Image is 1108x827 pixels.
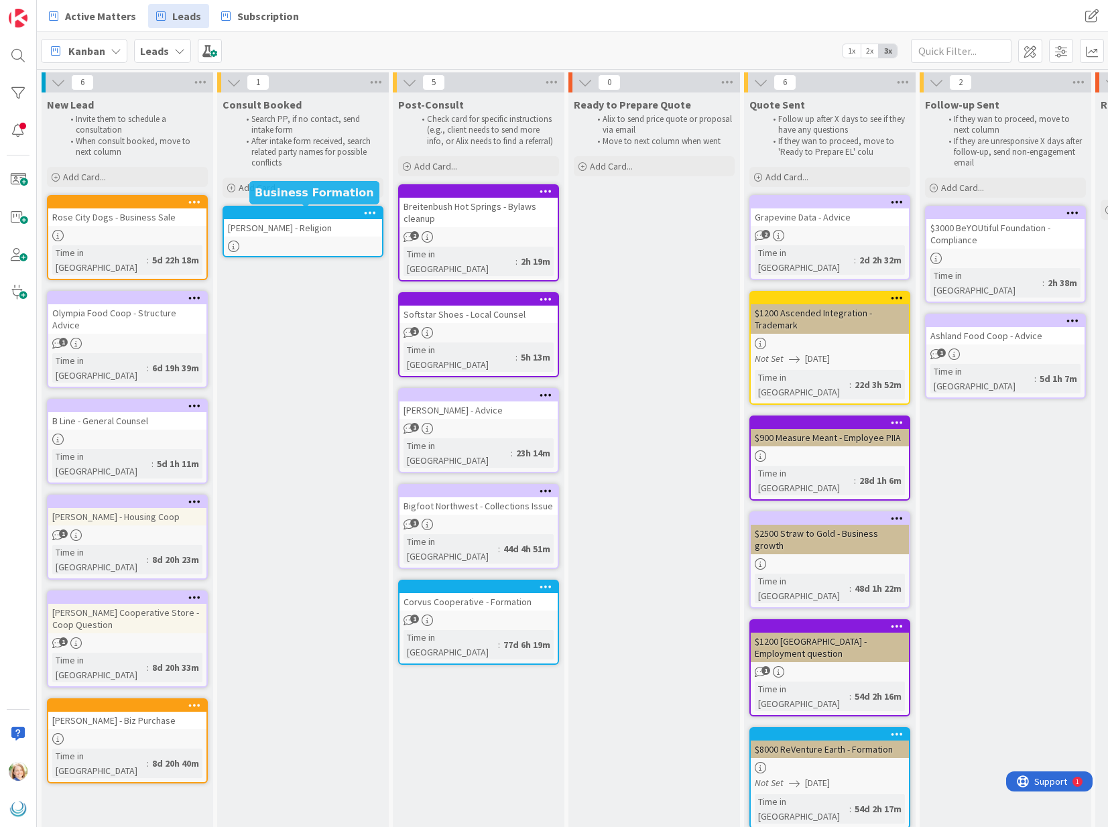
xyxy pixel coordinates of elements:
a: Corvus Cooperative - FormationTime in [GEOGRAPHIC_DATA]:77d 6h 19m [398,580,559,665]
div: $2500 Straw to Gold - Business growth [751,513,909,554]
div: $1200 Ascended Integration - Trademark [751,292,909,334]
span: : [147,756,149,771]
a: [PERSON_NAME] - Housing CoopTime in [GEOGRAPHIC_DATA]:8d 20h 23m [47,495,208,580]
span: Follow-up Sent [925,98,999,111]
span: Post-Consult [398,98,464,111]
li: Move to next column when went [590,136,733,147]
div: 77d 6h 19m [500,637,554,652]
div: Rose City Dogs - Business Sale [48,196,206,226]
div: Corvus Cooperative - Formation [399,593,558,611]
span: : [498,637,500,652]
a: Breitenbush Hot Springs - Bylaws cleanupTime in [GEOGRAPHIC_DATA]:2h 19m [398,184,559,281]
span: Add Card... [765,171,808,183]
div: 8d 20h 40m [149,756,202,771]
img: avatar [9,800,27,818]
div: Grapevine Data - Advice [751,196,909,226]
span: : [498,542,500,556]
span: : [147,253,149,267]
span: 1 [59,338,68,346]
div: Time in [GEOGRAPHIC_DATA] [930,268,1042,298]
div: Ashland Food Coop - Advice [926,327,1085,344]
span: 1x [843,44,861,58]
span: 3x [879,44,897,58]
div: 44d 4h 51m [500,542,554,556]
div: Time in [GEOGRAPHIC_DATA] [930,364,1034,393]
div: Time in [GEOGRAPHIC_DATA] [52,545,147,574]
div: Time in [GEOGRAPHIC_DATA] [755,245,854,275]
span: : [849,689,851,704]
span: Subscription [237,8,299,24]
span: : [147,660,149,675]
div: Breitenbush Hot Springs - Bylaws cleanup [399,186,558,227]
span: : [1034,371,1036,386]
div: Time in [GEOGRAPHIC_DATA] [755,682,849,711]
span: : [515,254,517,269]
div: Time in [GEOGRAPHIC_DATA] [404,630,498,659]
div: [PERSON_NAME] - Housing Coop [48,508,206,525]
span: [DATE] [805,352,830,366]
span: Add Card... [239,182,282,194]
li: When consult booked, move to next column [63,136,206,158]
div: Time in [GEOGRAPHIC_DATA] [755,466,854,495]
span: : [147,361,149,375]
a: Leads [148,4,209,28]
li: Search PP, if no contact, send intake form [239,114,381,136]
span: Leads [172,8,201,24]
div: $1200 [GEOGRAPHIC_DATA] - Employment question [751,621,909,662]
a: [PERSON_NAME] - Religion [223,206,383,257]
div: [PERSON_NAME] - Religion [224,207,382,237]
b: Leads [140,44,169,58]
div: Time in [GEOGRAPHIC_DATA] [404,534,498,564]
span: 5 [422,74,445,90]
span: Active Matters [65,8,136,24]
span: Add Card... [590,160,633,172]
div: Time in [GEOGRAPHIC_DATA] [52,653,147,682]
div: Olympia Food Coop - Structure Advice [48,292,206,334]
span: 1 [937,348,946,357]
div: Softstar Shoes - Local Counsel [399,306,558,323]
div: 5h 13m [517,350,554,365]
div: Time in [GEOGRAPHIC_DATA] [755,794,849,824]
div: [PERSON_NAME] Cooperative Store - Coop Question [48,592,206,633]
span: 1 [410,519,419,527]
span: 2x [861,44,879,58]
div: [PERSON_NAME] - Housing Coop [48,496,206,525]
i: Not Set [755,353,784,365]
span: Quote Sent [749,98,805,111]
div: 2h 38m [1044,275,1081,290]
a: $1200 [GEOGRAPHIC_DATA] - Employment questionTime in [GEOGRAPHIC_DATA]:54d 2h 16m [749,619,910,716]
div: Olympia Food Coop - Structure Advice [48,304,206,334]
img: AD [9,762,27,781]
div: Time in [GEOGRAPHIC_DATA] [404,438,511,468]
span: 1 [410,327,419,336]
a: Active Matters [41,4,144,28]
a: Ashland Food Coop - AdviceTime in [GEOGRAPHIC_DATA]:5d 1h 7m [925,314,1086,399]
a: Rose City Dogs - Business SaleTime in [GEOGRAPHIC_DATA]:5d 22h 18m [47,195,208,280]
span: 2 [410,231,419,240]
span: : [849,377,851,392]
span: 0 [598,74,621,90]
div: 48d 1h 22m [851,581,905,596]
div: B Line - General Counsel [48,412,206,430]
span: Add Card... [941,182,984,194]
span: 1 [247,74,269,90]
a: Softstar Shoes - Local CounselTime in [GEOGRAPHIC_DATA]:5h 13m [398,292,559,377]
div: [PERSON_NAME] - Biz Purchase [48,700,206,729]
span: : [151,456,153,471]
div: 22d 3h 52m [851,377,905,392]
a: $3000 BeYOUtiful Foundation - ComplianceTime in [GEOGRAPHIC_DATA]:2h 38m [925,206,1086,303]
a: Grapevine Data - AdviceTime in [GEOGRAPHIC_DATA]:2d 2h 32m [749,195,910,280]
li: After intake form received, search related party names for possible conflicts [239,136,381,169]
div: 2h 19m [517,254,554,269]
a: [PERSON_NAME] - Biz PurchaseTime in [GEOGRAPHIC_DATA]:8d 20h 40m [47,698,208,783]
span: 1 [59,529,68,538]
div: Breitenbush Hot Springs - Bylaws cleanup [399,198,558,227]
span: Consult Booked [223,98,302,111]
div: 54d 2h 16m [851,689,905,704]
span: : [511,446,513,460]
a: [PERSON_NAME] Cooperative Store - Coop QuestionTime in [GEOGRAPHIC_DATA]:8d 20h 33m [47,590,208,688]
img: Visit kanbanzone.com [9,9,27,27]
span: 2 [949,74,972,90]
div: $1200 [GEOGRAPHIC_DATA] - Employment question [751,633,909,662]
div: 5d 1h 7m [1036,371,1081,386]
